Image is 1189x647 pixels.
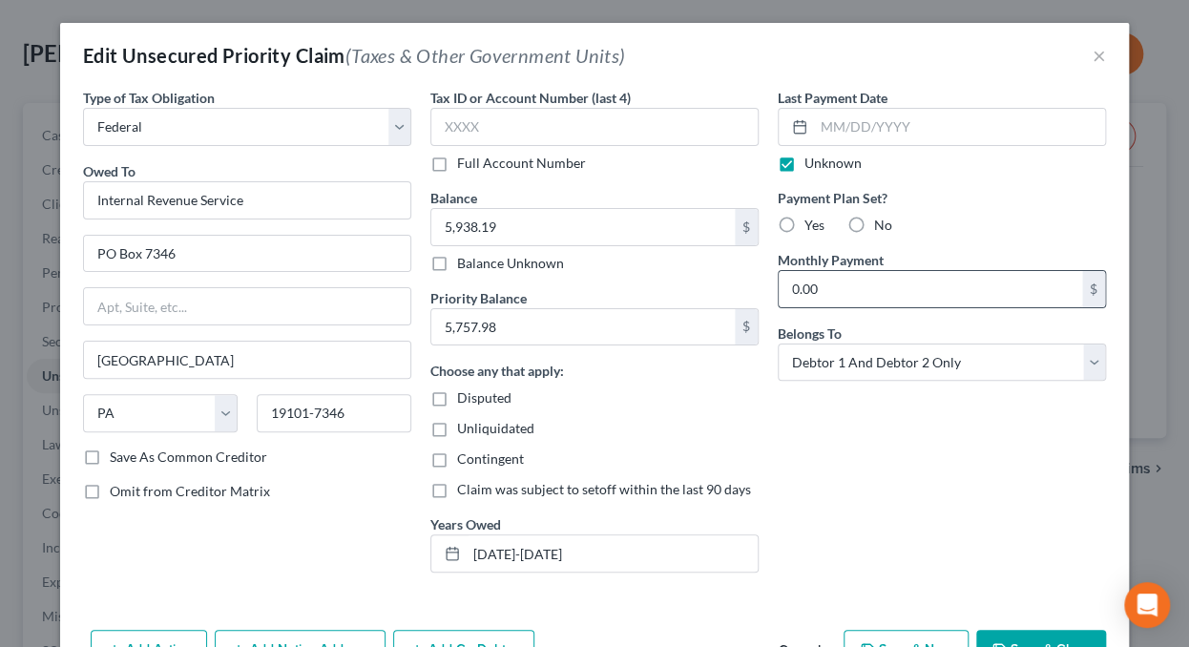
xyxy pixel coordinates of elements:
div: Open Intercom Messenger [1124,582,1170,628]
div: $ [1082,271,1105,307]
label: Priority Balance [430,288,527,308]
span: Omit from Creditor Matrix [110,483,270,499]
input: Apt, Suite, etc... [84,288,410,324]
span: Owed To [83,163,136,179]
input: MM/DD/YYYY [814,109,1105,145]
label: Unknown [804,154,862,173]
label: Monthly Payment [778,250,884,270]
input: Search creditor by name... [83,181,411,219]
input: -- [467,535,758,572]
span: Yes [804,217,824,233]
span: (Taxes & Other Government Units) [345,44,626,67]
input: 0.00 [779,271,1082,307]
label: Years Owed [430,514,501,534]
span: Belongs To [778,325,842,342]
span: Contingent [457,450,524,467]
label: Last Payment Date [778,88,887,108]
div: $ [735,309,758,345]
span: Claim was subject to setoff within the last 90 days [457,481,751,497]
span: Disputed [457,389,511,406]
input: Enter city... [84,342,410,378]
input: 0.00 [431,309,735,345]
label: Balance [430,188,477,208]
div: Edit Unsecured Priority Claim [83,42,625,69]
label: Payment Plan Set? [778,188,1106,208]
label: Choose any that apply: [430,361,564,381]
input: 0.00 [431,209,735,245]
input: Enter address... [84,236,410,272]
span: Unliquidated [457,420,534,436]
label: Tax ID or Account Number (last 4) [430,88,631,108]
label: Full Account Number [457,154,586,173]
input: Enter zip... [257,394,411,432]
div: $ [735,209,758,245]
input: XXXX [430,108,759,146]
button: × [1093,44,1106,67]
span: Type of Tax Obligation [83,90,215,106]
label: Balance Unknown [457,254,564,273]
label: Save As Common Creditor [110,448,267,467]
span: No [874,217,892,233]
